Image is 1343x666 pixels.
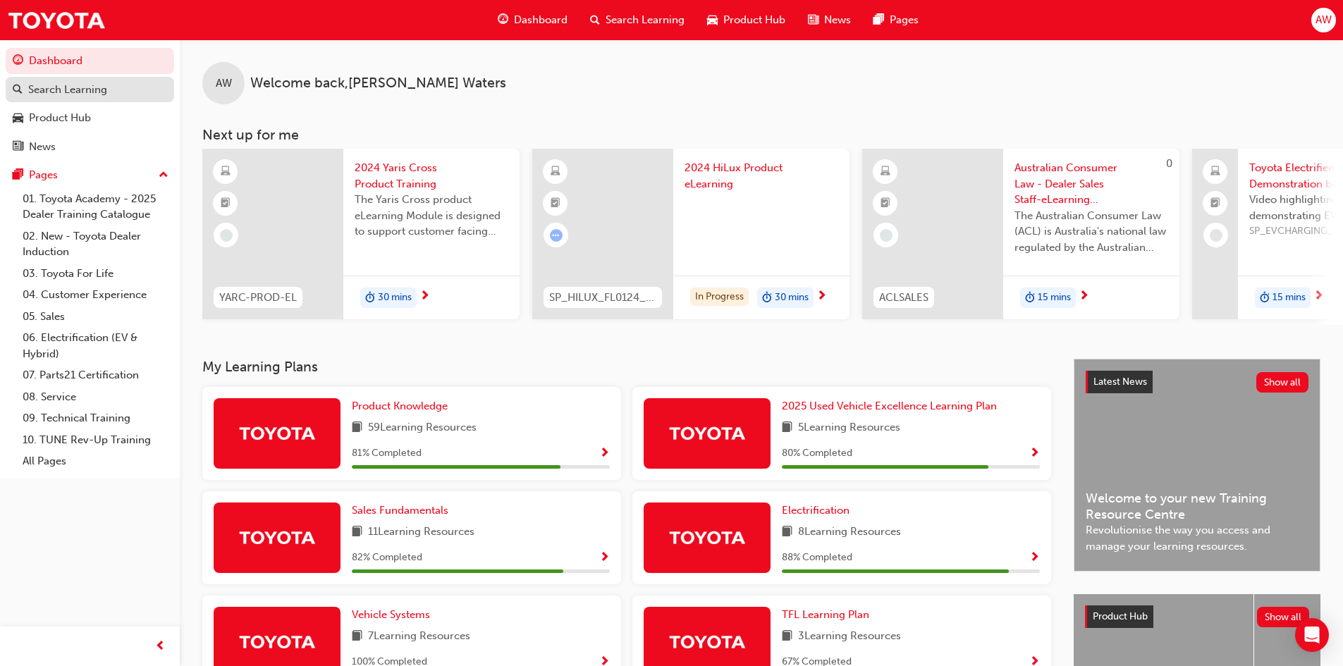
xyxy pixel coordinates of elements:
span: Electrification [782,504,850,517]
a: car-iconProduct Hub [696,6,797,35]
a: News [6,134,174,160]
span: next-icon [419,290,430,303]
a: Product Knowledge [352,398,453,414]
img: Trak [238,525,316,550]
span: Welcome to your new Training Resource Centre [1086,491,1308,522]
span: learningResourceType_ELEARNING-icon [881,163,890,181]
a: 04. Customer Experience [17,284,174,306]
a: 10. TUNE Rev-Up Training [17,429,174,451]
div: Product Hub [29,110,91,126]
span: next-icon [1079,290,1089,303]
a: Vehicle Systems [352,607,436,623]
a: Product Hub [6,105,174,131]
span: news-icon [13,141,23,154]
span: Show Progress [1029,552,1040,565]
a: SP_HILUX_FL0124_EL2024 HiLux Product eLearningIn Progressduration-icon30 mins [532,149,850,319]
div: News [29,139,56,155]
span: learningRecordVerb_NONE-icon [220,229,233,242]
span: Product Knowledge [352,400,448,412]
span: The Yaris Cross product eLearning Module is designed to support customer facing sales staff with ... [355,192,508,240]
span: Welcome back , [PERSON_NAME] Waters [250,75,506,92]
span: 7 Learning Resources [368,628,470,646]
img: Trak [7,4,106,36]
button: Show Progress [599,445,610,462]
span: Show Progress [1029,448,1040,460]
img: Trak [238,629,316,654]
span: Vehicle Systems [352,608,430,621]
a: Search Learning [6,77,174,103]
span: 2024 HiLux Product eLearning [685,160,838,192]
span: Product Hub [723,12,785,28]
button: Pages [6,162,174,188]
span: search-icon [13,84,23,97]
span: learningRecordVerb_NONE-icon [880,229,893,242]
span: search-icon [590,11,600,29]
img: Trak [668,421,746,445]
button: Show Progress [1029,549,1040,567]
span: pages-icon [13,169,23,182]
span: book-icon [782,419,792,437]
span: The Australian Consumer Law (ACL) is Australia's national law regulated by the Australian Competi... [1014,208,1168,256]
span: booktick-icon [1210,195,1220,213]
span: 5 Learning Resources [798,419,900,437]
span: learningRecordVerb_ATTEMPT-icon [550,229,563,242]
span: 30 mins [775,290,809,306]
span: duration-icon [762,289,772,307]
a: Product HubShow all [1085,605,1309,628]
a: Sales Fundamentals [352,502,454,519]
span: Show Progress [599,448,610,460]
span: YARC-PROD-EL [219,290,297,306]
span: AW [1316,12,1332,28]
a: Latest NewsShow all [1086,371,1308,393]
span: book-icon [352,524,362,541]
a: guage-iconDashboard [486,6,579,35]
span: booktick-icon [221,195,231,213]
a: TFL Learning Plan [782,607,875,623]
span: book-icon [352,419,362,437]
span: learningRecordVerb_NONE-icon [1210,229,1222,242]
span: booktick-icon [881,195,890,213]
span: duration-icon [1260,289,1270,307]
span: car-icon [13,112,23,125]
a: search-iconSearch Learning [579,6,696,35]
a: 0ACLSALESAustralian Consumer Law - Dealer Sales Staff-eLearning moduleThe Australian Consumer Law... [862,149,1179,319]
h3: Next up for me [180,127,1343,143]
span: 59 Learning Resources [368,419,477,437]
span: duration-icon [365,289,375,307]
span: 30 mins [378,290,412,306]
a: 03. Toyota For Life [17,263,174,285]
span: 2024 Yaris Cross Product Training [355,160,508,192]
button: Show all [1256,372,1309,393]
span: up-icon [159,166,168,185]
a: pages-iconPages [862,6,930,35]
span: 15 mins [1273,290,1306,306]
span: next-icon [1313,290,1324,303]
button: Show Progress [599,549,610,567]
a: news-iconNews [797,6,862,35]
span: book-icon [352,628,362,646]
span: 82 % Completed [352,550,422,566]
span: 11 Learning Resources [368,524,474,541]
a: Dashboard [6,48,174,74]
span: book-icon [782,628,792,646]
span: 81 % Completed [352,445,422,462]
span: next-icon [816,290,827,303]
img: Trak [668,629,746,654]
span: duration-icon [1025,289,1035,307]
span: 3 Learning Resources [798,628,901,646]
span: guage-icon [498,11,508,29]
span: Revolutionise the way you access and manage your learning resources. [1086,522,1308,554]
a: 01. Toyota Academy - 2025 Dealer Training Catalogue [17,188,174,226]
span: car-icon [707,11,718,29]
span: Latest News [1093,376,1147,388]
a: 07. Parts21 Certification [17,364,174,386]
div: In Progress [690,288,749,307]
a: 09. Technical Training [17,407,174,429]
span: book-icon [782,524,792,541]
span: 8 Learning Resources [798,524,901,541]
span: Show Progress [599,552,610,565]
span: Product Hub [1093,610,1148,622]
div: Search Learning [28,82,107,98]
span: booktick-icon [551,195,560,213]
